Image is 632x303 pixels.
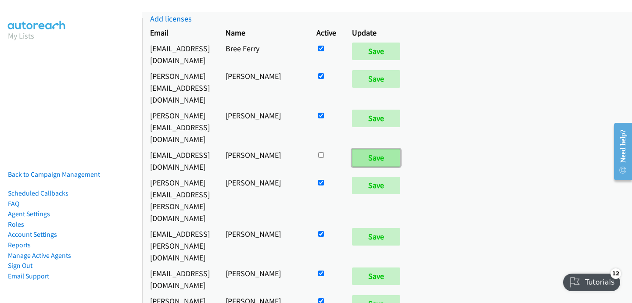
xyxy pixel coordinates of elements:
[142,265,218,293] td: [EMAIL_ADDRESS][DOMAIN_NAME]
[8,31,34,41] a: My Lists
[218,147,309,175] td: [PERSON_NAME]
[352,149,400,167] input: Save
[558,265,625,296] iframe: Checklist
[218,175,309,226] td: [PERSON_NAME]
[142,25,218,40] th: Email
[218,107,309,147] td: [PERSON_NAME]
[8,272,49,280] a: Email Support
[8,210,50,218] a: Agent Settings
[309,25,344,40] th: Active
[218,265,309,293] td: [PERSON_NAME]
[218,68,309,107] td: [PERSON_NAME]
[8,200,19,208] a: FAQ
[8,261,32,270] a: Sign Out
[8,170,100,178] a: Back to Campaign Management
[344,25,412,40] th: Update
[150,14,192,24] a: Add licenses
[352,177,400,194] input: Save
[8,220,24,228] a: Roles
[142,40,218,68] td: [EMAIL_ADDRESS][DOMAIN_NAME]
[218,226,309,265] td: [PERSON_NAME]
[352,43,400,60] input: Save
[218,40,309,68] td: Bree Ferry
[352,267,400,285] input: Save
[607,117,632,186] iframe: Resource Center
[8,230,57,239] a: Account Settings
[142,107,218,147] td: [PERSON_NAME][EMAIL_ADDRESS][DOMAIN_NAME]
[352,228,400,246] input: Save
[142,226,218,265] td: [EMAIL_ADDRESS][PERSON_NAME][DOMAIN_NAME]
[8,189,68,197] a: Scheduled Callbacks
[142,147,218,175] td: [EMAIL_ADDRESS][DOMAIN_NAME]
[8,251,71,260] a: Manage Active Agents
[218,25,309,40] th: Name
[142,175,218,226] td: [PERSON_NAME][EMAIL_ADDRESS][PERSON_NAME][DOMAIN_NAME]
[352,110,400,127] input: Save
[352,70,400,88] input: Save
[8,241,31,249] a: Reports
[142,68,218,107] td: [PERSON_NAME][EMAIL_ADDRESS][DOMAIN_NAME]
